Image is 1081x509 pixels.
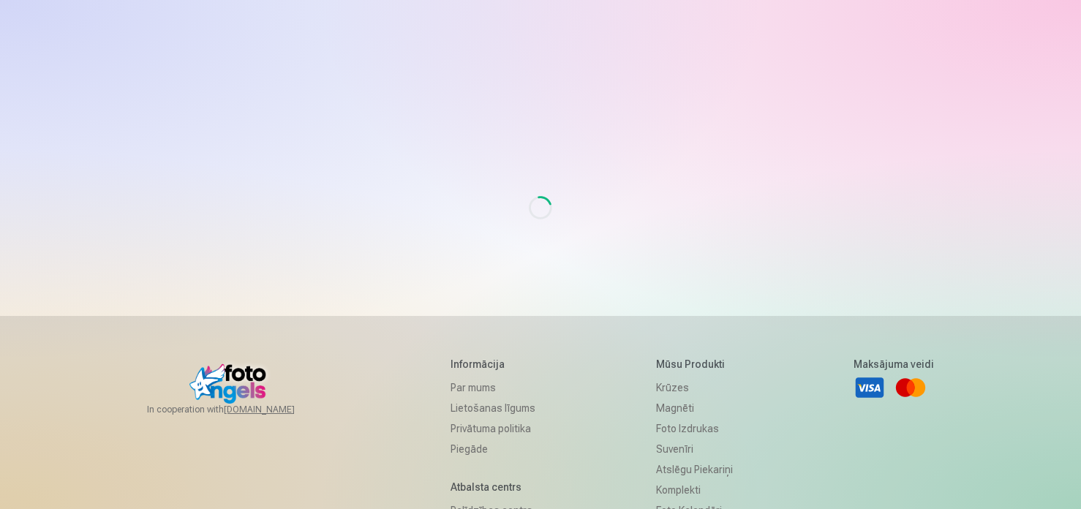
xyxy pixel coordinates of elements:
[656,418,733,439] a: Foto izdrukas
[656,377,733,398] a: Krūzes
[656,439,733,459] a: Suvenīri
[894,372,927,404] a: Mastercard
[451,377,535,398] a: Par mums
[656,398,733,418] a: Magnēti
[451,357,535,372] h5: Informācija
[656,459,733,480] a: Atslēgu piekariņi
[451,439,535,459] a: Piegāde
[854,372,886,404] a: Visa
[451,418,535,439] a: Privātuma politika
[451,480,535,494] h5: Atbalsta centrs
[854,357,934,372] h5: Maksājuma veidi
[656,480,733,500] a: Komplekti
[224,404,330,415] a: [DOMAIN_NAME]
[656,357,733,372] h5: Mūsu produkti
[147,404,330,415] span: In cooperation with
[451,398,535,418] a: Lietošanas līgums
